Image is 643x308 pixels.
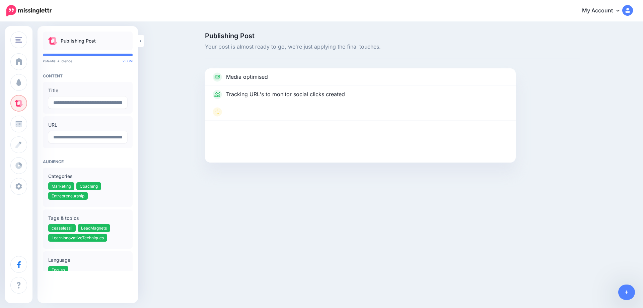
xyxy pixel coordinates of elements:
[205,33,580,39] span: Publishing Post
[48,37,57,45] img: curate.png
[52,184,71,189] span: Marketing
[52,235,104,240] span: LearnInnovativeTechniques
[52,267,65,272] span: English
[15,37,22,43] img: menu.png
[226,73,268,81] p: Media optimised
[48,214,127,222] label: Tags & topics
[205,43,580,51] span: Your post is almost ready to go, we're just applying the final touches.
[123,59,133,63] span: 2.83M
[48,172,127,180] label: Categories
[226,90,345,99] p: Tracking URL's to monitor social clicks created
[52,193,84,198] span: Entrepreneurship
[48,256,127,264] label: Language
[575,3,633,19] a: My Account
[43,159,133,164] h4: Audience
[48,86,127,95] label: Title
[43,59,133,63] p: Potential Audience
[80,184,98,189] span: Coaching
[43,73,133,78] h4: Content
[61,37,96,45] p: Publishing Post
[6,5,52,16] img: Missinglettr
[52,226,72,231] span: ceaselessli
[48,121,127,129] label: URL
[81,226,107,231] span: LeadMagnets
